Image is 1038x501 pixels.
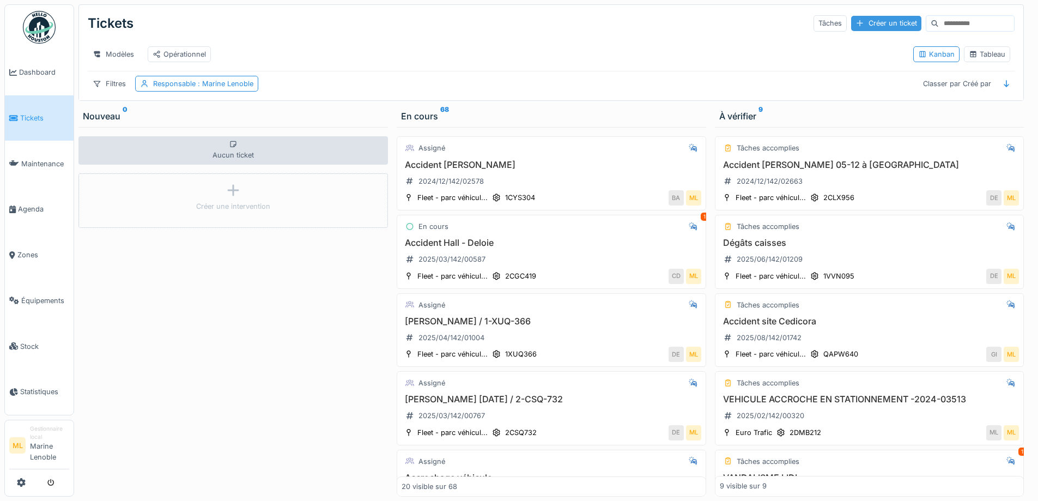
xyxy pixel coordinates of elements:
[417,349,488,359] div: Fleet - parc véhicul...
[505,427,537,438] div: 2CSQ732
[969,49,1005,59] div: Tableau
[737,333,802,343] div: 2025/08/142/01742
[719,110,1020,123] div: À vérifier
[737,456,799,467] div: Tâches accomplies
[737,254,803,264] div: 2025/06/142/01209
[440,110,449,123] sup: 68
[823,349,858,359] div: QAPW640
[986,425,1001,440] div: ML
[686,269,701,284] div: ML
[720,394,1019,405] h3: VEHICULE ACCROCHE EN STATIONNEMENT -2024-03513
[814,15,847,31] div: Tâches
[851,16,921,31] div: Créer un ticket
[196,201,270,212] div: Créer une intervention
[418,221,448,232] div: En cours
[5,50,74,95] a: Dashboard
[418,176,484,186] div: 2024/12/142/02578
[736,271,806,281] div: Fleet - parc véhicul...
[20,113,69,123] span: Tickets
[5,369,74,415] a: Statistiques
[5,278,74,324] a: Équipements
[153,49,206,59] div: Opérationnel
[401,110,702,123] div: En cours
[1004,347,1019,362] div: ML
[737,411,804,421] div: 2025/02/142/00320
[986,190,1001,206] div: DE
[736,427,772,438] div: Euro Trafic
[505,271,536,281] div: 2CGC419
[5,186,74,232] a: Agenda
[669,269,684,284] div: CD
[20,387,69,397] span: Statistiques
[737,143,799,153] div: Tâches accomplies
[669,190,684,206] div: BA
[5,95,74,141] a: Tickets
[720,160,1019,170] h3: Accident [PERSON_NAME] 05-12 à [GEOGRAPHIC_DATA]
[418,411,485,421] div: 2025/03/142/00767
[402,481,457,492] div: 20 visible sur 68
[78,136,388,165] div: Aucun ticket
[1004,269,1019,284] div: ML
[737,221,799,232] div: Tâches accomplies
[30,425,69,467] li: Marine Lenoble
[918,49,955,59] div: Kanban
[402,238,701,248] h3: Accident Hall - Deloie
[418,378,445,388] div: Assigné
[123,110,128,123] sup: 0
[737,378,799,388] div: Tâches accomplies
[505,349,537,359] div: 1XUQ366
[418,456,445,467] div: Assigné
[669,425,684,440] div: DE
[19,67,69,77] span: Dashboard
[737,300,799,310] div: Tâches accomplies
[153,79,253,89] div: Responsable
[686,425,701,440] div: ML
[737,176,803,186] div: 2024/12/142/02663
[720,238,1019,248] h3: Dégâts caisses
[720,473,1019,483] h3: VANDALISME LIDL
[505,192,535,203] div: 1CYS304
[17,250,69,260] span: Zones
[823,271,854,281] div: 1VVN095
[986,269,1001,284] div: DE
[686,190,701,206] div: ML
[5,232,74,278] a: Zones
[1004,425,1019,440] div: ML
[758,110,763,123] sup: 9
[736,349,806,359] div: Fleet - parc véhicul...
[418,254,485,264] div: 2025/03/142/00587
[417,427,488,438] div: Fleet - parc véhicul...
[418,300,445,310] div: Assigné
[196,80,253,88] span: : Marine Lenoble
[417,271,488,281] div: Fleet - parc véhicul...
[720,481,767,492] div: 9 visible sur 9
[402,160,701,170] h3: Accident [PERSON_NAME]
[823,192,854,203] div: 2CLX956
[1004,190,1019,206] div: ML
[402,316,701,327] h3: [PERSON_NAME] / 1-XUQ-366
[18,204,69,214] span: Agenda
[23,11,56,44] img: Badge_color-CXgf-gQk.svg
[402,473,701,483] h3: Accrochage véhicule
[686,347,701,362] div: ML
[21,159,69,169] span: Maintenance
[402,394,701,405] h3: [PERSON_NAME] [DATE] / 2-CSQ-732
[701,213,708,221] div: 1
[88,76,131,92] div: Filtres
[720,316,1019,327] h3: Accident site Cedicora
[418,333,484,343] div: 2025/04/142/01004
[21,295,69,306] span: Équipements
[5,141,74,186] a: Maintenance
[417,192,488,203] div: Fleet - parc véhicul...
[88,46,139,62] div: Modèles
[418,143,445,153] div: Assigné
[790,427,821,438] div: 2DMB212
[736,192,806,203] div: Fleet - parc véhicul...
[9,437,26,454] li: ML
[669,347,684,362] div: DE
[1018,448,1026,456] div: 1
[986,347,1001,362] div: GI
[83,110,384,123] div: Nouveau
[30,425,69,442] div: Gestionnaire local
[88,9,133,38] div: Tickets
